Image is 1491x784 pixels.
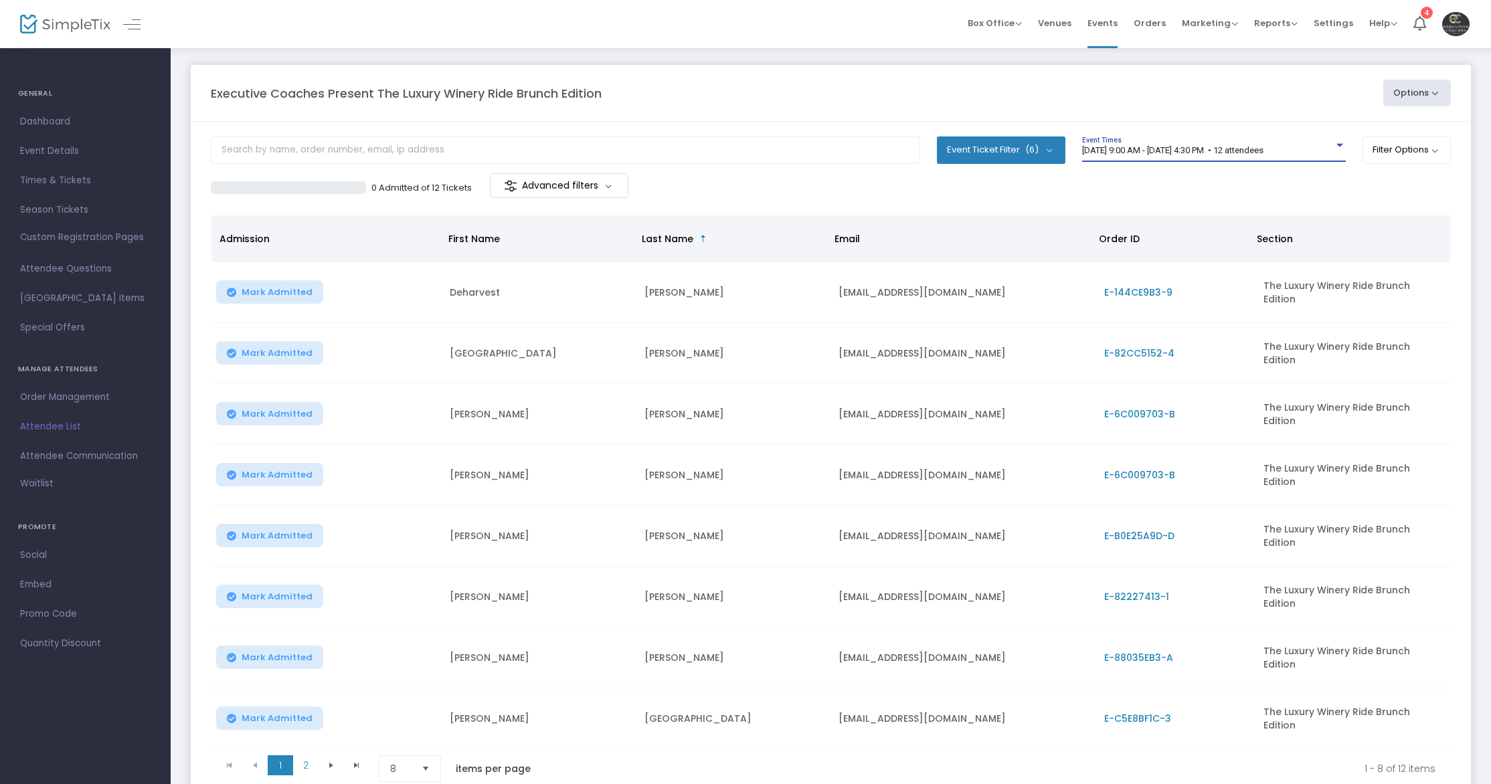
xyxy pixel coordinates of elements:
h4: GENERAL [18,80,153,107]
td: [PERSON_NAME] [636,627,831,688]
span: [DATE] 9:00 AM - [DATE] 4:30 PM • 12 attendees [1082,145,1263,155]
span: E-82227413-1 [1104,590,1169,603]
button: Mark Admitted [216,341,323,365]
button: Mark Admitted [216,646,323,669]
td: [EMAIL_ADDRESS][DOMAIN_NAME] [830,506,1096,567]
button: Mark Admitted [216,463,323,486]
td: The Luxury Winery Ride Brunch Edition [1255,445,1450,506]
div: 4 [1421,7,1433,19]
td: The Luxury Winery Ride Brunch Edition [1255,567,1450,627]
td: [EMAIL_ADDRESS][DOMAIN_NAME] [830,688,1096,749]
span: First Name [448,232,500,246]
button: Select [416,756,435,781]
td: [PERSON_NAME] [636,506,831,567]
span: (6) [1025,144,1039,155]
span: Go to the last page [351,760,362,771]
span: Admission [220,232,270,246]
span: E-82CC5152-4 [1104,347,1174,360]
span: Custom Registration Pages [20,231,144,244]
button: Mark Admitted [216,280,323,304]
span: Social [20,547,151,564]
img: filter [504,179,517,193]
span: Sortable [698,233,709,244]
td: The Luxury Winery Ride Brunch Edition [1255,506,1450,567]
td: The Luxury Winery Ride Brunch Edition [1255,262,1450,323]
span: Reports [1254,17,1298,29]
td: [GEOGRAPHIC_DATA] [636,688,831,749]
span: Help [1369,17,1397,29]
button: Mark Admitted [216,585,323,608]
td: [PERSON_NAME] [636,384,831,445]
span: Last Name [642,232,693,246]
span: Quantity Discount [20,635,151,652]
span: E-144CE9B3-9 [1104,286,1172,299]
td: The Luxury Winery Ride Brunch Edition [1255,384,1450,445]
td: The Luxury Winery Ride Brunch Edition [1255,323,1450,384]
span: Mark Admitted [242,652,313,663]
span: Go to the next page [326,760,337,771]
kendo-pager-info: 1 - 8 of 12 items [559,755,1435,782]
span: Page 1 [268,755,293,775]
td: [EMAIL_ADDRESS][DOMAIN_NAME] [830,627,1096,688]
span: E-B0E25A9D-D [1104,529,1174,543]
span: Promo Code [20,605,151,623]
m-button: Advanced filters [490,173,628,198]
button: Mark Admitted [216,706,323,730]
span: Mark Admitted [242,287,313,298]
label: items per page [456,762,531,775]
span: Mark Admitted [242,713,313,724]
span: Event Details [20,142,151,160]
span: Mark Admitted [242,530,313,541]
td: Deharvest [442,262,636,323]
button: Event Ticket Filter(6) [937,136,1065,163]
span: Dashboard [20,113,151,130]
span: Order Management [20,389,151,406]
h4: PROMOTE [18,514,153,541]
td: [EMAIL_ADDRESS][DOMAIN_NAME] [830,323,1096,384]
span: Waitlist [20,477,54,490]
span: Settings [1314,6,1353,40]
span: Mark Admitted [242,470,313,480]
button: Filter Options [1363,136,1452,163]
span: E-C5E8BF1C-3 [1104,712,1171,725]
td: [PERSON_NAME] [442,384,636,445]
span: Box Office [968,17,1022,29]
div: Data table [211,215,1450,749]
td: [EMAIL_ADDRESS][DOMAIN_NAME] [830,567,1096,627]
td: [PERSON_NAME] [636,262,831,323]
h4: MANAGE ATTENDEES [18,356,153,383]
span: Attendee Communication [20,448,151,465]
span: Go to the last page [344,755,369,775]
td: [PERSON_NAME] [442,445,636,506]
button: Options [1383,80,1452,106]
td: [PERSON_NAME] [636,567,831,627]
m-panel-title: Executive Coaches Present The Luxury Winery Ride Brunch Edition [211,84,602,102]
span: Marketing [1182,17,1238,29]
input: Search by name, order number, email, ip address [211,136,920,164]
span: Order ID [1099,232,1140,246]
span: Times & Tickets [20,172,151,189]
td: [EMAIL_ADDRESS][DOMAIN_NAME] [830,384,1096,445]
span: E-6C009703-B [1104,468,1175,482]
span: Events [1087,6,1118,40]
span: Orders [1134,6,1166,40]
td: [EMAIL_ADDRESS][DOMAIN_NAME] [830,445,1096,506]
span: 8 [390,762,411,775]
span: Attendee List [20,418,151,435]
span: Venues [1038,6,1071,40]
span: E-6C009703-B [1104,407,1175,421]
td: [EMAIL_ADDRESS][DOMAIN_NAME] [830,262,1096,323]
span: Mark Admitted [242,409,313,419]
td: [PERSON_NAME] [442,688,636,749]
td: [GEOGRAPHIC_DATA] [442,323,636,384]
span: Section [1257,232,1293,246]
button: Mark Admitted [216,524,323,547]
span: Go to the next page [319,755,344,775]
span: [GEOGRAPHIC_DATA] Items [20,290,151,307]
td: [PERSON_NAME] [442,567,636,627]
span: Season Tickets [20,201,151,219]
span: Embed [20,576,151,593]
td: [PERSON_NAME] [636,323,831,384]
span: Mark Admitted [242,348,313,359]
span: Page 2 [293,755,319,775]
